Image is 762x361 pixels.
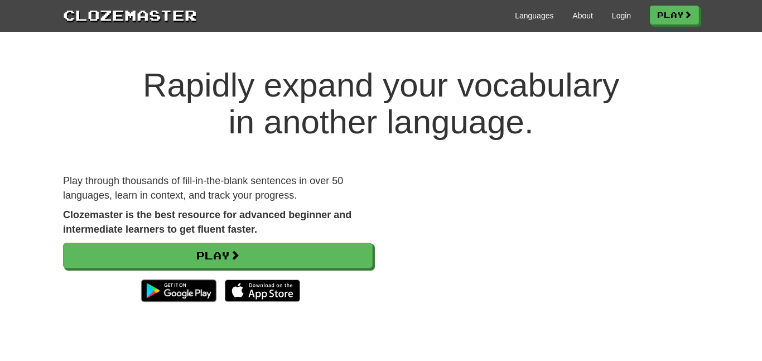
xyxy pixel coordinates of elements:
[612,10,631,21] a: Login
[515,10,553,21] a: Languages
[650,6,699,25] a: Play
[572,10,593,21] a: About
[63,174,373,203] p: Play through thousands of fill-in-the-blank sentences in over 50 languages, learn in context, and...
[63,4,197,25] a: Clozemaster
[225,280,300,302] img: Download_on_the_App_Store_Badge_US-UK_135x40-25178aeef6eb6b83b96f5f2d004eda3bffbb37122de64afbaef7...
[136,274,222,307] img: Get it on Google Play
[63,243,373,268] a: Play
[63,209,351,235] strong: Clozemaster is the best resource for advanced beginner and intermediate learners to get fluent fa...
